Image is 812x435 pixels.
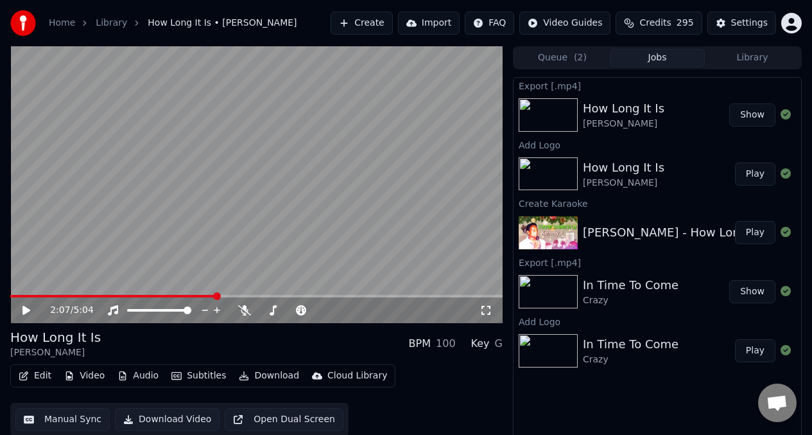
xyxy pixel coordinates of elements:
button: Play [735,163,775,186]
div: Cloud Library [327,369,387,382]
button: Settings [707,12,776,35]
div: Key [471,336,490,351]
div: How Long It Is [10,328,101,346]
button: Download Video [115,408,220,431]
div: Add Logo [514,314,801,329]
button: Create [331,12,393,35]
div: [PERSON_NAME] - How Long It Is [583,224,772,242]
div: Crazy [583,294,678,307]
a: Home [49,17,75,30]
div: Add Logo [514,137,801,152]
div: G [495,336,503,351]
div: In Time To Come [583,276,678,294]
div: In Time To Come [583,335,678,353]
button: Show [729,280,775,303]
button: Play [735,339,775,362]
div: 100 [436,336,456,351]
span: 2:07 [50,304,70,317]
button: Queue [515,49,610,67]
button: Manual Sync [15,408,110,431]
div: BPM [409,336,431,351]
span: How Long It Is • [PERSON_NAME] [148,17,297,30]
button: Credits295 [616,12,702,35]
div: How Long It Is [583,159,664,177]
div: [PERSON_NAME] [583,177,664,190]
span: 295 [677,17,694,30]
button: Import [398,12,460,35]
div: Create Karaoke [514,195,801,211]
img: youka [10,10,36,36]
span: 5:04 [73,304,93,317]
nav: breadcrumb [49,17,297,30]
a: Open chat [758,384,797,422]
button: FAQ [465,12,514,35]
button: Play [735,221,775,244]
div: [PERSON_NAME] [10,346,101,359]
span: Credits [639,17,671,30]
button: Audio [112,367,164,385]
div: How Long It Is [583,100,664,118]
button: Video [59,367,110,385]
button: Library [705,49,800,67]
button: Download [234,367,304,385]
button: Subtitles [166,367,231,385]
div: Export [.mp4] [514,78,801,93]
button: Video Guides [519,12,610,35]
div: Settings [731,17,768,30]
div: [PERSON_NAME] [583,118,664,130]
div: Crazy [583,353,678,366]
button: Edit [13,367,56,385]
button: Open Dual Screen [225,408,343,431]
span: ( 2 ) [574,51,587,64]
div: Export [.mp4] [514,254,801,270]
button: Show [729,103,775,127]
div: / [50,304,81,317]
button: Jobs [610,49,705,67]
a: Library [96,17,127,30]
